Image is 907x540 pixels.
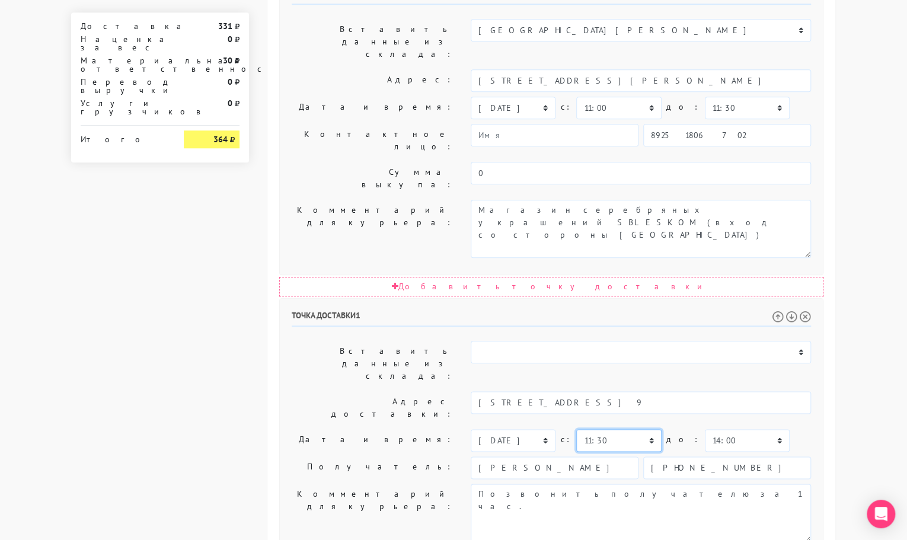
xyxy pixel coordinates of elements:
div: Перевод выручки [72,78,175,94]
strong: 0 [228,98,232,108]
label: Дата и время: [283,429,462,452]
div: Наценка за вес [72,35,175,52]
div: Open Intercom Messenger [867,500,895,528]
label: c: [560,429,571,450]
strong: 30 [223,55,232,66]
label: Адрес: [283,69,462,92]
label: Адрес доставки: [283,391,462,424]
strong: 0 [228,76,232,87]
label: Вставить данные из склада: [283,19,462,65]
label: Сумма выкупа: [283,162,462,195]
label: Вставить данные из склада: [283,341,462,386]
input: Телефон [643,124,811,146]
label: Комментарий для курьера: [283,200,462,258]
label: до: [666,97,700,117]
label: Контактное лицо: [283,124,462,157]
strong: 331 [218,21,232,31]
input: Телефон [643,456,811,479]
div: Услуги грузчиков [72,99,175,116]
div: Доставка [72,22,175,30]
label: Получатель: [283,456,462,479]
label: до: [666,429,700,450]
strong: 364 [213,134,228,145]
strong: 0 [228,34,232,44]
div: Добавить точку доставки [279,277,823,296]
label: c: [560,97,571,117]
div: Материальная ответственность [72,56,175,73]
h6: Точка доставки [292,311,811,327]
input: Имя [471,456,638,479]
span: 1 [356,310,360,321]
label: Дата и время: [283,97,462,119]
input: Имя [471,124,638,146]
div: Итого [81,130,166,143]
